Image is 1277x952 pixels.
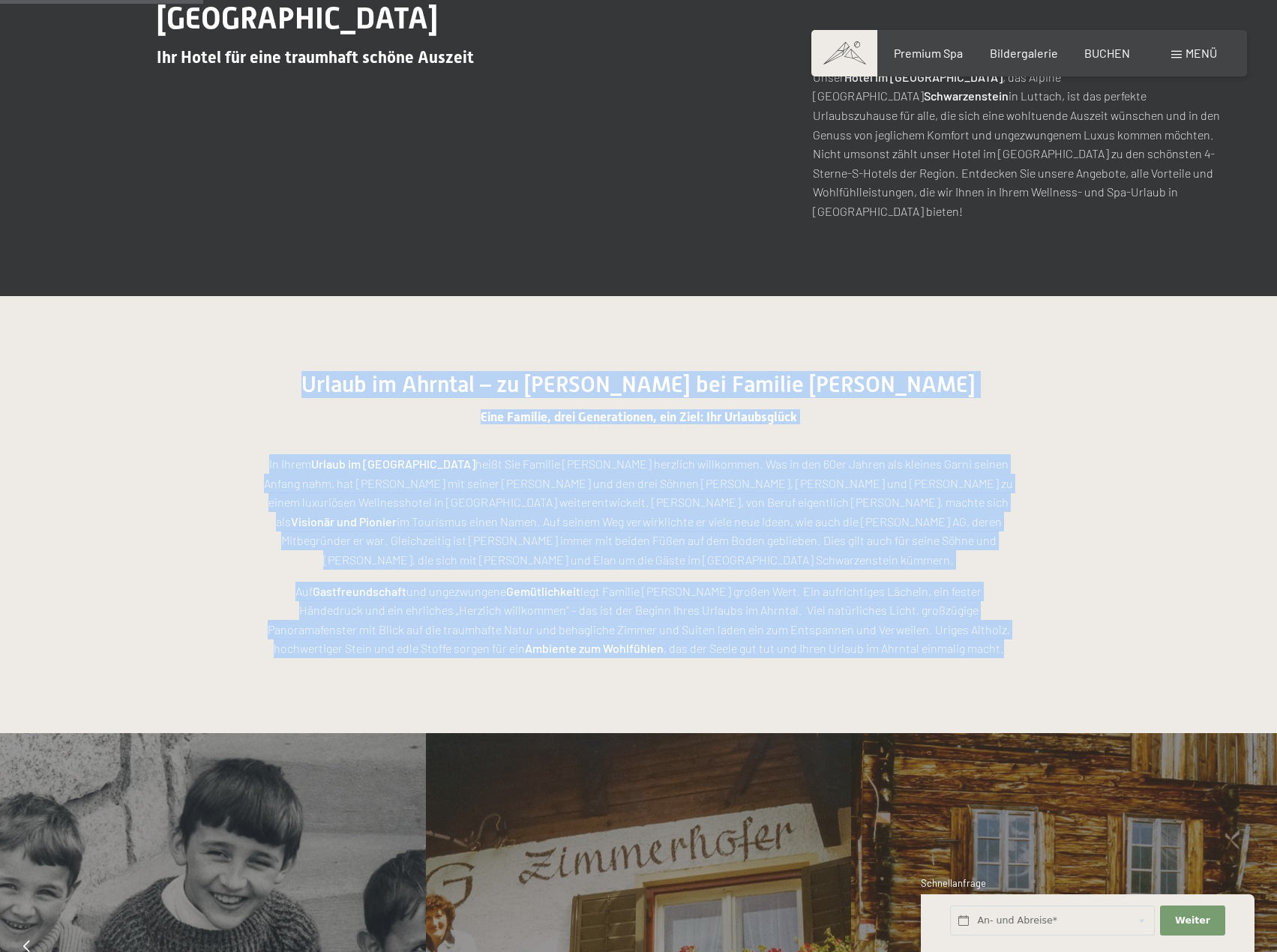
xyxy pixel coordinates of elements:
span: Menü [1186,46,1217,60]
p: In Ihrem heißt Sie Familie [PERSON_NAME] herzlich willkommen. Was in den 60er Jahren als kleines ... [264,454,1014,570]
strong: Visionär und Pionier [291,514,397,528]
span: Eine Familie, drei Generationen, ein Ziel: Ihr Urlaubsglück [481,409,797,424]
a: Premium Spa [894,46,963,60]
button: Weiter [1160,906,1225,936]
a: BUCHEN [1084,46,1130,60]
strong: Hotel im [GEOGRAPHIC_DATA] [844,70,1003,84]
strong: Gemütlichkeit [506,584,580,598]
span: Ihr Hotel für eine traumhaft schöne Auszeit [157,48,474,67]
strong: Ambiente zum Wohlfühlen [525,641,664,655]
strong: Schwarzenstein [924,88,1009,103]
span: Weiter [1175,914,1210,927]
p: Auf und ungezwungene legt Familie [PERSON_NAME] großen Wert. Ein aufrichtiges Lächeln, ein fester... [264,582,1014,658]
strong: Gastfreundschaft [313,584,406,598]
p: Unser , das Alpine [GEOGRAPHIC_DATA] in Luttach, ist das perfekte Urlaubszuhause für alle, die si... [813,67,1221,221]
span: Urlaub im Ahrntal – zu [PERSON_NAME] bei Familie [PERSON_NAME] [301,371,976,397]
span: Schnellanfrage [921,877,986,889]
strong: Urlaub im [GEOGRAPHIC_DATA] [311,457,475,471]
a: Bildergalerie [990,46,1058,60]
